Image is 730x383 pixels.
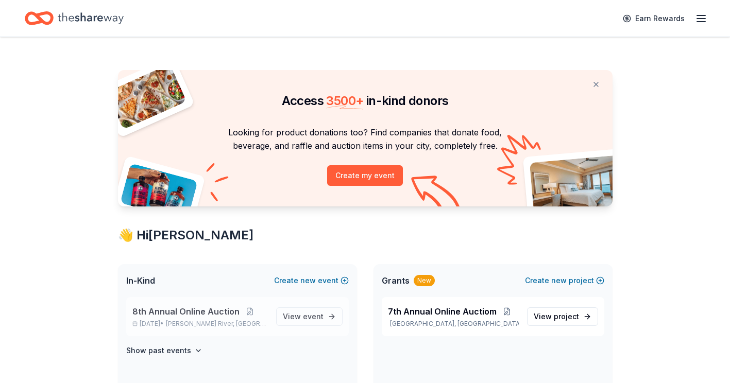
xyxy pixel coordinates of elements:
h4: Show past events [126,344,191,357]
span: new [300,274,316,287]
span: 7th Annual Online Auctiom [388,305,497,318]
a: View event [276,307,343,326]
a: View project [527,307,598,326]
span: View [283,310,324,323]
p: [GEOGRAPHIC_DATA], [GEOGRAPHIC_DATA] [388,320,519,328]
span: Access in-kind donors [282,93,449,108]
button: Createnewevent [274,274,349,287]
span: 3500 + [326,93,363,108]
span: project [554,312,579,321]
button: Createnewproject [525,274,604,287]
p: [DATE] • [132,320,268,328]
span: In-Kind [126,274,155,287]
button: Show past events [126,344,202,357]
div: 👋 Hi [PERSON_NAME] [118,227,613,243]
span: new [551,274,567,287]
span: [PERSON_NAME] River, [GEOGRAPHIC_DATA] [166,320,267,328]
p: Looking for product donations too? Find companies that donate food, beverage, and raffle and auct... [130,126,600,153]
img: Curvy arrow [411,176,463,214]
a: Earn Rewards [617,9,691,28]
span: event [303,312,324,321]
span: Grants [382,274,410,287]
span: View [534,310,579,323]
div: New [414,275,435,286]
span: 8th Annual Online Auction [132,305,240,318]
a: Home [25,6,124,30]
button: Create my event [327,165,403,186]
img: Pizza [106,64,186,130]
